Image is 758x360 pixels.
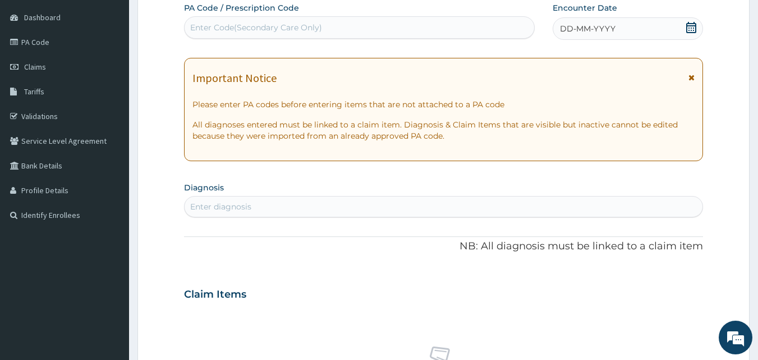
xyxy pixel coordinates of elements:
[184,2,299,13] label: PA Code / Prescription Code
[184,239,704,254] p: NB: All diagnosis must be linked to a claim item
[553,2,617,13] label: Encounter Date
[6,240,214,280] textarea: Type your message and hit 'Enter'
[184,289,246,301] h3: Claim Items
[184,6,211,33] div: Minimize live chat window
[190,22,322,33] div: Enter Code(Secondary Care Only)
[190,201,251,212] div: Enter diagnosis
[24,86,44,97] span: Tariffs
[560,23,615,34] span: DD-MM-YYYY
[192,72,277,84] h1: Important Notice
[192,119,695,142] p: All diagnoses entered must be linked to a claim item. Diagnosis & Claim Items that are visible bu...
[184,182,224,193] label: Diagnosis
[65,108,155,222] span: We're online!
[192,99,695,110] p: Please enter PA codes before entering items that are not attached to a PA code
[24,12,61,22] span: Dashboard
[21,56,45,84] img: d_794563401_company_1708531726252_794563401
[24,62,46,72] span: Claims
[58,63,189,78] div: Chat with us now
